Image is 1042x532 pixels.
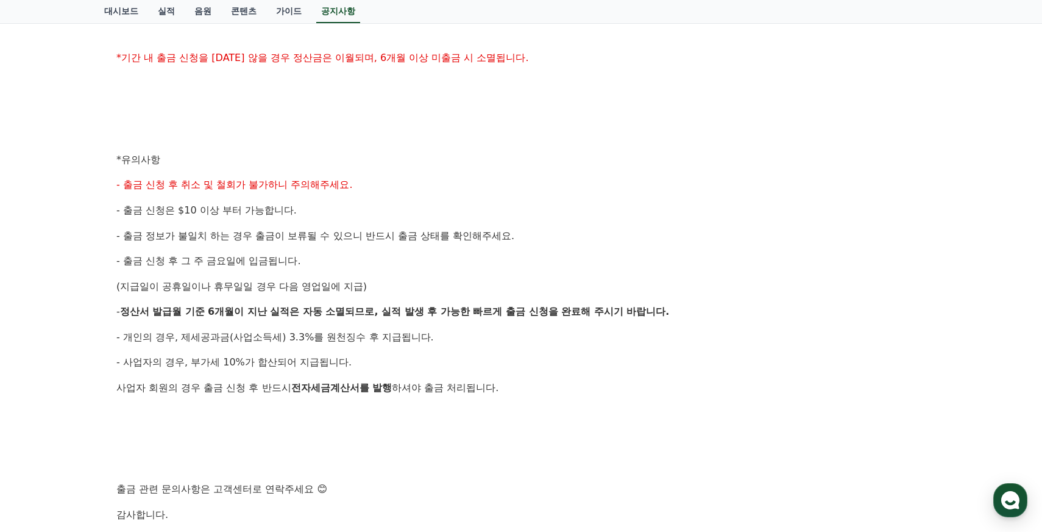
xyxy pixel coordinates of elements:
[392,382,498,394] span: 하셔야 출금 처리됩니다.
[116,230,514,242] span: - 출금 정보가 불일치 하는 경우 출금이 보류될 수 있으니 반드시 출금 상태를 확인해주세요.
[116,382,291,394] span: 사업자 회원의 경우 출금 신청 후 반드시
[291,382,392,394] strong: 전자세금계산서를 발행
[116,331,434,343] span: - 개인의 경우, 제세공과금(사업소득세) 3.3%를 원천징수 후 지급됩니다.
[38,405,46,415] span: 홈
[112,406,126,415] span: 대화
[116,52,529,63] span: *기간 내 출금 신청을 [DATE] 않을 경우 정산금은 이월되며, 6개월 이상 미출금 시 소멸됩니다.
[116,204,297,216] span: - 출금 신청은 $10 이상 부터 가능합니다.
[188,405,203,415] span: 설정
[208,306,669,317] strong: 6개월이 지난 실적은 자동 소멸되므로, 실적 발생 후 가능한 빠르게 출금 신청을 완료해 주시기 바랍니다.
[80,387,157,417] a: 대화
[116,179,353,190] span: - 출금 신청 후 취소 및 철회가 불가하니 주의해주세요.
[116,281,367,292] span: (지급일이 공휴일이나 휴무일일 경우 다음 영업일에 지급)
[120,306,205,317] strong: 정산서 발급월 기준
[116,483,327,495] span: 출금 관련 문의사항은 고객센터로 연락주세요 😊
[116,154,160,165] span: *유의사항
[116,356,352,368] span: - 사업자의 경우, 부가세 10%가 합산되어 지급됩니다.
[116,304,926,320] p: -
[4,387,80,417] a: 홈
[116,255,300,267] span: - 출금 신청 후 그 주 금요일에 입금됩니다.
[116,509,168,520] span: 감사합니다.
[157,387,234,417] a: 설정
